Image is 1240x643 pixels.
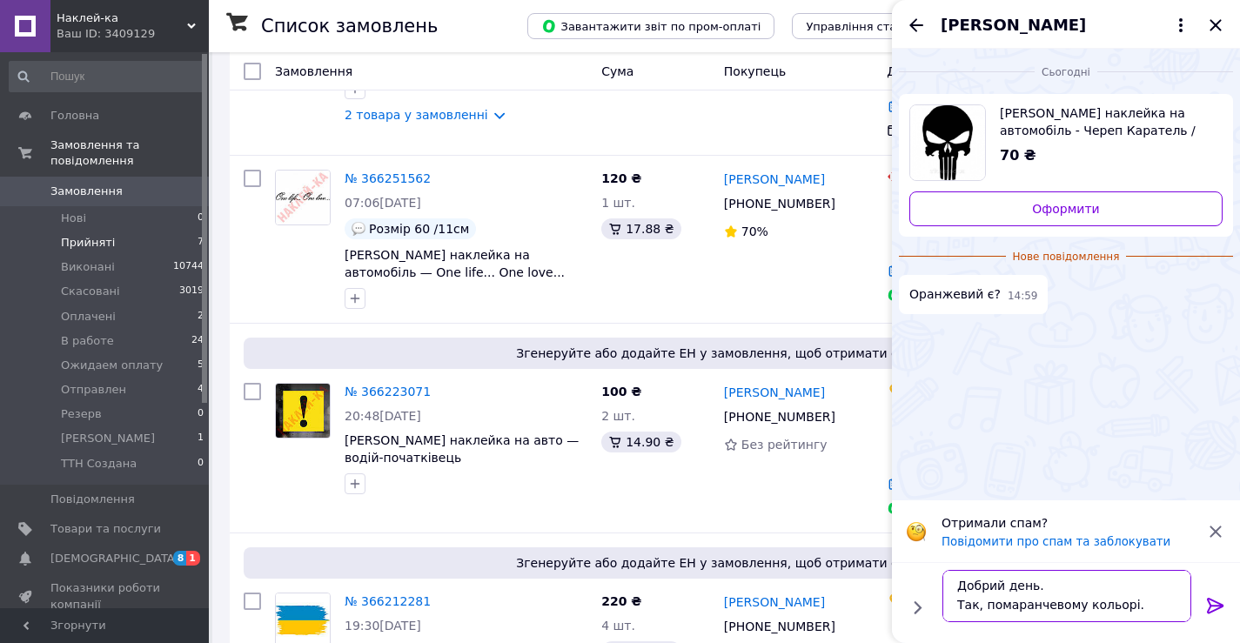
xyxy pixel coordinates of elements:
a: 2 товара у замовленні [345,108,488,122]
span: 70% [741,224,768,238]
button: Управління статусами [792,13,953,39]
button: Повідомити про спам та заблокувати [942,535,1170,548]
span: 3019 [179,284,204,299]
span: 1 шт. [601,196,635,210]
a: Фото товару [275,383,331,439]
span: Без рейтингу [741,438,828,452]
span: ТТН Создана [61,456,137,472]
img: :speech_balloon: [352,222,365,236]
span: 07:06[DATE] [345,196,421,210]
div: 14.90 ₴ [601,432,680,452]
a: [PERSON_NAME] наклейка на автомобіль — One life... One love... [345,248,565,279]
span: 4 [198,382,204,398]
button: Назад [906,15,927,36]
span: Прийняті [61,235,115,251]
span: 2 шт. [601,409,635,423]
div: [PHONE_NUMBER] [721,191,839,216]
img: Фото товару [276,384,330,438]
span: 10744 [173,259,204,275]
button: Показати кнопки [906,596,928,619]
span: Головна [50,108,99,124]
span: Замовлення [275,64,352,78]
span: 14:59 12.10.2025 [1008,289,1038,304]
a: № 366251562 [345,171,431,185]
img: Фото товару [276,171,330,224]
a: № 366212281 [345,594,431,608]
span: Розмір 60 /11см [369,222,469,236]
span: 1 [198,431,204,446]
a: [PERSON_NAME] [724,593,825,611]
span: Згенеруйте або додайте ЕН у замовлення, щоб отримати оплату [251,345,1202,362]
span: [PERSON_NAME] [61,431,155,446]
span: 0 [198,406,204,422]
span: 0 [198,211,204,226]
span: [PERSON_NAME] [941,14,1086,37]
span: [PERSON_NAME] наклейка на автомобіль - Череп Каратель / Punisher v3 [1000,104,1209,139]
span: Замовлення та повідомлення [50,137,209,169]
span: Показники роботи компанії [50,580,161,612]
span: Згенеруйте або додайте ЕН у замовлення, щоб отримати оплату [251,554,1202,572]
span: Сьогодні [1035,65,1097,80]
span: Управління статусами [806,20,939,33]
span: 5 [198,358,204,373]
span: Доставка та оплата [887,64,1015,78]
a: № 366223071 [345,385,431,399]
span: 8 [173,551,187,566]
span: 24 [191,333,204,349]
span: [DEMOGRAPHIC_DATA] [50,551,179,566]
span: Виконані [61,259,115,275]
span: 20:48[DATE] [345,409,421,423]
div: [PHONE_NUMBER] [721,405,839,429]
a: [PERSON_NAME] [724,171,825,188]
span: Скасовані [61,284,120,299]
span: Повідомлення [50,492,135,507]
span: 19:30[DATE] [345,619,421,633]
span: Ожидаем оплату [61,358,163,373]
span: Отправлен [61,382,126,398]
span: Завантажити звіт по пром-оплаті [541,18,761,34]
span: 120 ₴ [601,171,641,185]
img: 3480617239_w640_h640_vinilovaya-naklejka-na.jpg [910,105,985,180]
div: [PHONE_NUMBER] [721,614,839,639]
span: Резерв [61,406,102,422]
span: Нові [61,211,86,226]
span: 1 [186,551,200,566]
span: Покупець [724,64,786,78]
div: Ваш ID: 3409129 [57,26,209,42]
a: Оформити [909,191,1223,226]
img: :face_with_monocle: [906,521,927,542]
span: Нове повідомлення [1006,250,1127,265]
span: В работе [61,333,114,349]
span: Оранжевий є? [909,285,1001,304]
span: 100 ₴ [601,385,641,399]
p: Отримали спам? [942,514,1195,532]
a: Переглянути товар [909,104,1223,181]
a: [PERSON_NAME] [724,384,825,401]
span: 70 ₴ [1000,147,1036,164]
a: Фото товару [275,170,331,225]
span: Замовлення [50,184,123,199]
a: [PERSON_NAME] наклейка на авто — водій-початківець [345,433,579,465]
button: Закрити [1205,15,1226,36]
span: 4 шт. [601,619,635,633]
span: 220 ₴ [601,594,641,608]
span: 0 [198,456,204,472]
button: [PERSON_NAME] [941,14,1191,37]
span: 7 [198,235,204,251]
h1: Список замовлень [261,16,438,37]
span: Оплачені [61,309,116,325]
textarea: Добрий день. Так, помаранчевому кольорі. [942,570,1191,622]
span: Наклей-ка [57,10,187,26]
input: Пошук [9,61,205,92]
div: 12.10.2025 [899,63,1233,80]
span: Cума [601,64,633,78]
span: 2 [198,309,204,325]
button: Завантажити звіт по пром-оплаті [527,13,774,39]
span: Товари та послуги [50,521,161,537]
div: 17.88 ₴ [601,218,680,239]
